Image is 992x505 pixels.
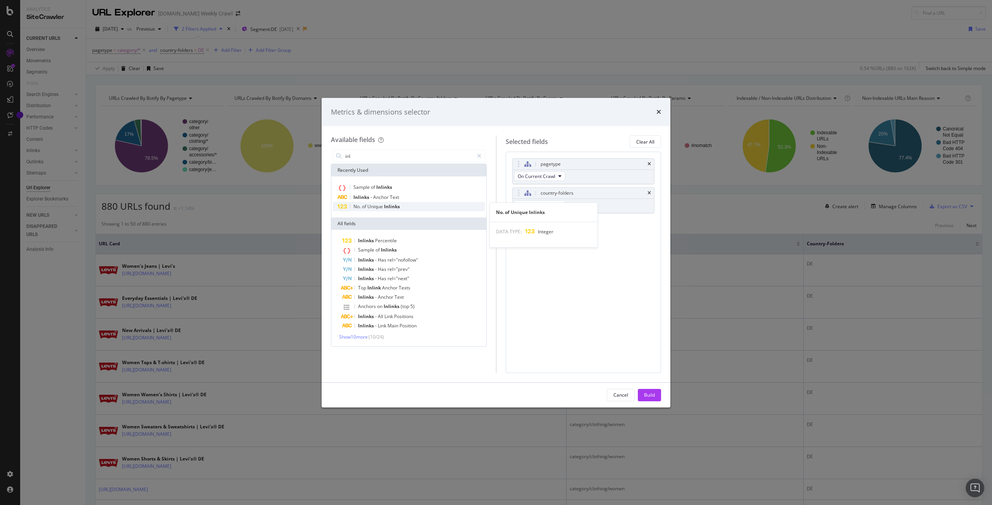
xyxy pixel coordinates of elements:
span: of [375,247,381,253]
span: Percentile [375,237,397,244]
span: Inlinks [358,313,375,320]
span: ( 10 / 24 ) [369,334,384,340]
span: Inlinks [384,203,400,210]
span: On Current Crawl [518,173,555,180]
span: Anchors [358,303,377,310]
span: Inlinks [353,194,370,200]
span: Has [378,275,387,282]
span: No. [353,203,362,210]
span: Text [394,294,404,300]
span: Text [390,194,399,200]
div: country-folders [541,189,573,197]
span: Sample [353,184,371,190]
span: - [375,322,378,329]
span: Texts [399,284,410,291]
span: Anchor [378,294,394,300]
span: Inlinks [358,294,375,300]
button: On Current Crawl [514,171,565,181]
span: DATA TYPE: [496,228,522,235]
span: - [375,257,378,263]
div: Clear All [636,139,654,145]
span: Unique [367,203,384,210]
div: Available fields [331,135,375,144]
span: of [362,203,367,210]
span: - [370,194,373,200]
span: Inlinks [376,184,392,190]
span: - [375,275,378,282]
span: rel="nofollow" [387,257,418,263]
div: All fields [331,217,486,230]
span: rel="next" [387,275,409,282]
span: of [371,184,376,190]
div: Recently Used [331,164,486,176]
span: on [377,303,384,310]
span: Has [378,266,387,272]
button: Cancel [607,389,635,401]
span: 5) [410,303,415,310]
span: Position [400,322,417,329]
span: Has [378,257,387,263]
span: Show 10 more [339,334,368,340]
span: Integer [538,228,553,235]
span: - [375,266,378,272]
div: modal [322,98,670,407]
span: Inlinks [358,257,375,263]
span: Link [378,322,387,329]
span: Inlinks [358,322,375,329]
span: Sample [358,247,375,253]
span: Inlinks [384,303,401,310]
button: Build [638,389,661,401]
span: Main [387,322,400,329]
span: Inlinks [358,266,375,272]
span: Inlinks [358,237,375,244]
span: All [378,313,384,320]
div: Cancel [613,392,628,398]
div: Metrics & dimensions selector [331,107,430,117]
div: times [648,162,651,166]
input: Search by field name [344,150,474,162]
div: pagetypetimesOn Current Crawl [512,158,655,184]
div: pagetype [541,160,561,168]
div: Selected fields [506,137,548,146]
div: times [656,107,661,117]
div: Build [644,392,655,398]
span: Positions [394,313,413,320]
span: Inlinks [358,275,375,282]
span: Anchor [373,194,390,200]
div: country-folderstimesOn Current Crawl [512,187,655,213]
span: Link [384,313,394,320]
span: Top [358,284,367,291]
span: - [375,294,378,300]
div: Open Intercom Messenger [966,479,984,497]
div: times [648,191,651,195]
span: (top [401,303,410,310]
span: Anchor [382,284,399,291]
div: No. of Unique Inlinks [490,209,598,216]
span: - [375,313,378,320]
button: Clear All [630,135,661,148]
span: Inlinks [381,247,397,253]
button: On Current Crawl [514,200,565,210]
span: Inlink [367,284,382,291]
span: rel="prev" [387,266,410,272]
